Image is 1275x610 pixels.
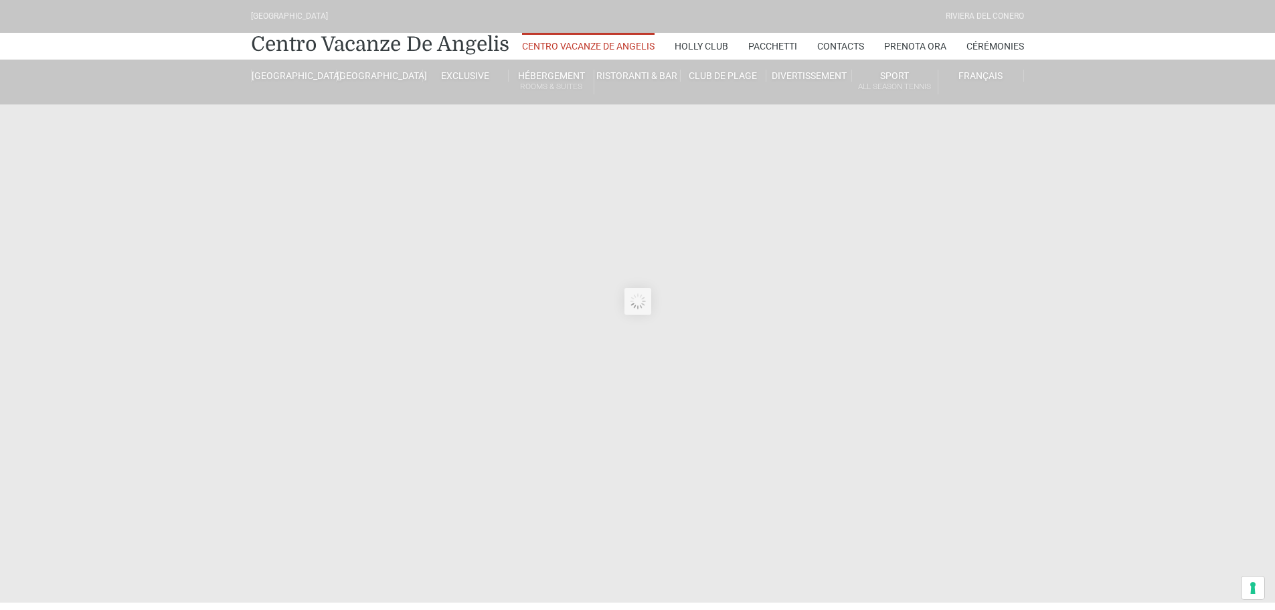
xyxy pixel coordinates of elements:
[522,33,655,60] a: Centro Vacanze De Angelis
[509,80,594,93] small: Rooms & Suites
[594,70,680,82] a: Ristoranti & Bar
[251,31,509,58] a: Centro Vacanze De Angelis
[681,70,766,82] a: Club de plage
[748,33,797,60] a: Pacchetti
[946,10,1024,23] div: Riviera Del Conero
[251,10,328,23] div: [GEOGRAPHIC_DATA]
[817,33,864,60] a: Contacts
[958,70,1003,81] span: Français
[509,70,594,94] a: HébergementRooms & Suites
[938,70,1024,82] a: Français
[423,70,509,82] a: Exclusive
[884,33,946,60] a: Prenota Ora
[766,70,852,82] a: Divertissement
[337,70,422,82] a: [GEOGRAPHIC_DATA]
[852,80,937,93] small: All Season Tennis
[852,70,938,94] a: SportAll Season Tennis
[675,33,728,60] a: Holly Club
[966,33,1024,60] a: Cérémonies
[1242,577,1264,599] button: Le tue preferenze relative al consenso per le tecnologie di tracciamento
[251,70,337,82] a: [GEOGRAPHIC_DATA]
